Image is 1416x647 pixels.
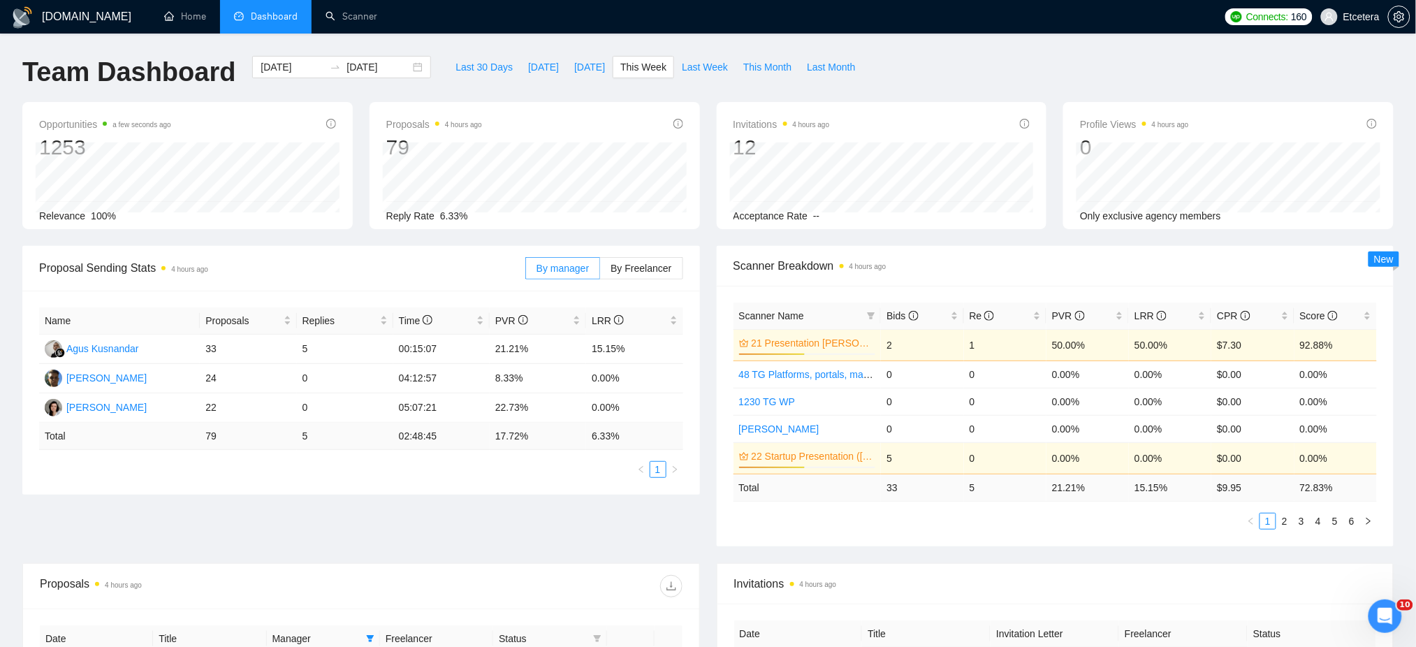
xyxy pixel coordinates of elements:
td: Total [39,423,200,450]
td: 0 [964,415,1046,442]
span: info-circle [423,315,432,325]
td: 79 [200,423,296,450]
span: Re [970,310,995,321]
span: info-circle [1367,119,1377,129]
li: Previous Page [633,461,650,478]
td: 0.00% [1046,388,1129,415]
a: 1 [650,462,666,477]
button: This Month [736,56,799,78]
td: 0 [964,361,1046,388]
td: 8.33% [490,364,586,393]
td: 5 [964,474,1046,501]
img: upwork-logo.png [1231,11,1242,22]
div: Agus Kusnandar [66,341,139,356]
div: 1253 [39,134,171,161]
span: user [1324,12,1334,22]
button: [DATE] [520,56,567,78]
span: filter [366,634,374,643]
td: 15.15% [586,335,683,364]
input: End date [346,59,410,75]
span: info-circle [326,119,336,129]
span: Proposals [386,116,482,133]
span: left [637,465,645,474]
button: left [1243,513,1260,530]
a: 3 [1294,514,1309,529]
td: 17.72 % [490,423,586,450]
iframe: Intercom live chat [1368,599,1402,633]
span: Last 30 Days [455,59,513,75]
td: 5 [297,335,393,364]
span: info-circle [1157,311,1167,321]
td: 0.00% [1046,442,1129,474]
span: [DATE] [574,59,605,75]
li: Next Page [1360,513,1377,530]
th: Proposals [200,307,296,335]
span: Scanner Name [739,310,804,321]
li: 6 [1343,513,1360,530]
td: 0.00% [1294,442,1377,474]
span: left [1247,517,1255,525]
div: 12 [733,134,830,161]
span: This Week [620,59,666,75]
td: 00:15:07 [393,335,490,364]
span: to [330,61,341,73]
a: AP[PERSON_NAME] [45,372,147,383]
td: $0.00 [1211,361,1294,388]
h1: Team Dashboard [22,56,235,89]
td: 6.33 % [586,423,683,450]
span: dashboard [234,11,244,21]
li: 4 [1310,513,1327,530]
li: 1 [1260,513,1276,530]
td: 72.83 % [1294,474,1377,501]
a: 6 [1344,514,1359,529]
td: 0.00% [1294,361,1377,388]
td: Total [733,474,882,501]
time: 4 hours ago [1152,121,1189,129]
span: Invitations [734,575,1377,593]
span: Opportunities [39,116,171,133]
button: left [633,461,650,478]
a: homeHome [164,10,206,22]
li: Next Page [666,461,683,478]
td: 92.88% [1294,329,1377,361]
div: [PERSON_NAME] [66,400,147,415]
span: CPR [1217,310,1250,321]
span: filter [867,312,875,320]
td: $ 9.95 [1211,474,1294,501]
td: 50.00% [1046,329,1129,361]
span: Status [499,631,587,646]
span: info-circle [984,311,994,321]
div: Proposals [40,575,361,597]
td: 2 [881,329,963,361]
a: 21 Presentation [PERSON_NAME] [752,335,873,351]
a: searchScanner [326,10,377,22]
td: 21.21 % [1046,474,1129,501]
span: filter [864,305,878,326]
img: gigradar-bm.png [55,348,65,358]
a: TT[PERSON_NAME] [45,401,147,412]
span: info-circle [673,119,683,129]
span: PVR [495,315,528,326]
td: 0.00% [586,393,683,423]
span: New [1374,254,1394,265]
td: 1 [964,329,1046,361]
a: 1 [1260,514,1276,529]
span: Score [1300,310,1338,321]
span: Last Month [807,59,855,75]
span: This Month [743,59,791,75]
img: TT [45,399,62,416]
time: 4 hours ago [849,263,886,270]
span: filter [593,634,601,643]
td: 0.00% [586,364,683,393]
a: 4 [1311,514,1326,529]
span: Relevance [39,210,85,221]
span: info-circle [1075,311,1085,321]
time: a few seconds ago [112,121,170,129]
td: $0.00 [1211,415,1294,442]
span: Connects: [1246,9,1288,24]
span: By manager [537,263,589,274]
time: 4 hours ago [445,121,482,129]
span: Invitations [733,116,830,133]
button: right [666,461,683,478]
span: Profile Views [1080,116,1189,133]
